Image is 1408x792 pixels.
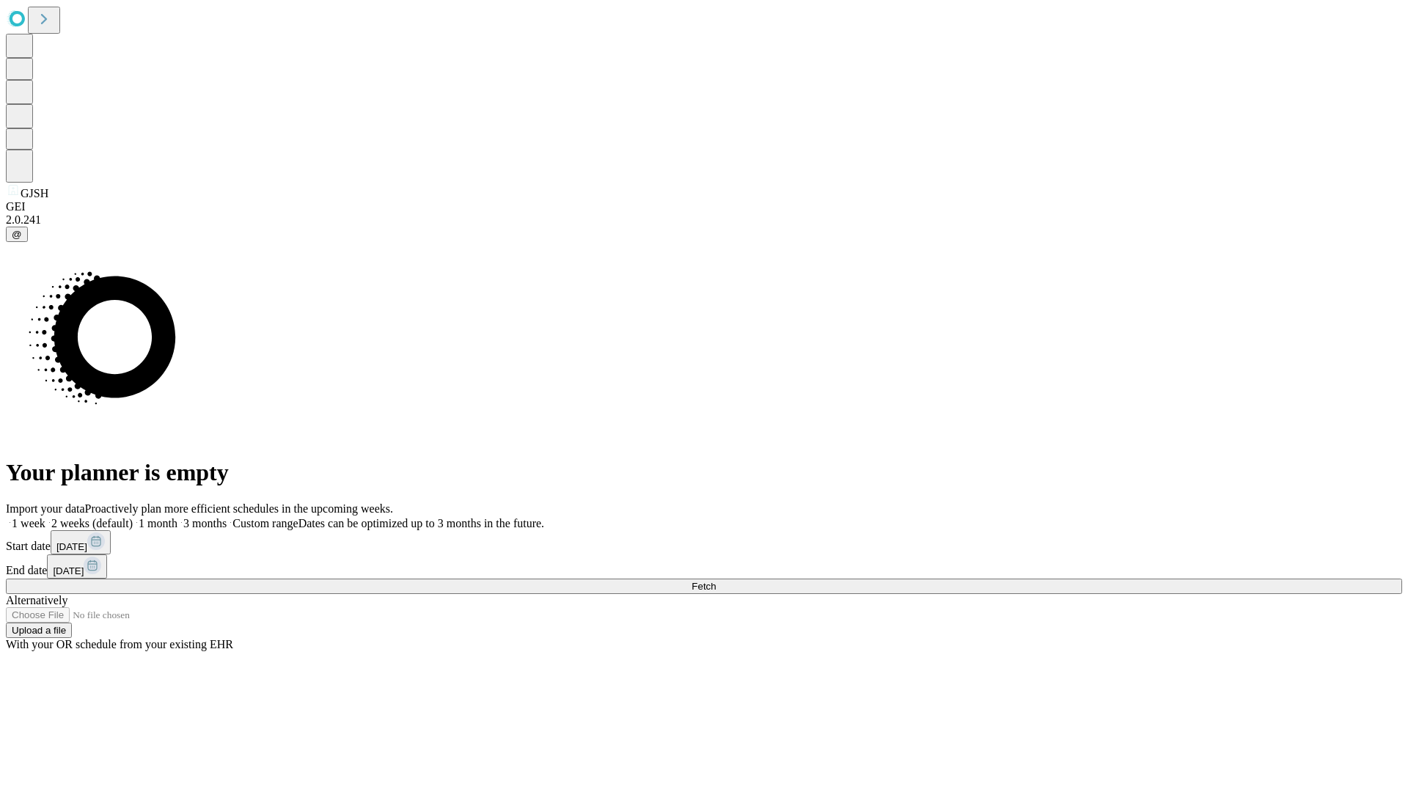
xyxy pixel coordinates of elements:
span: Dates can be optimized up to 3 months in the future. [298,517,544,529]
span: 1 week [12,517,45,529]
span: [DATE] [56,541,87,552]
button: [DATE] [51,530,111,554]
div: GEI [6,200,1402,213]
span: Proactively plan more efficient schedules in the upcoming weeks. [85,502,393,515]
span: With your OR schedule from your existing EHR [6,638,233,650]
span: 3 months [183,517,227,529]
span: GJSH [21,187,48,199]
span: @ [12,229,22,240]
div: Start date [6,530,1402,554]
button: @ [6,227,28,242]
span: 1 month [139,517,177,529]
button: Upload a file [6,623,72,638]
h1: Your planner is empty [6,459,1402,486]
span: Fetch [692,581,716,592]
button: Fetch [6,579,1402,594]
span: Custom range [232,517,298,529]
span: [DATE] [53,565,84,576]
button: [DATE] [47,554,107,579]
span: Import your data [6,502,85,515]
div: End date [6,554,1402,579]
span: Alternatively [6,594,67,606]
div: 2.0.241 [6,213,1402,227]
span: 2 weeks (default) [51,517,133,529]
